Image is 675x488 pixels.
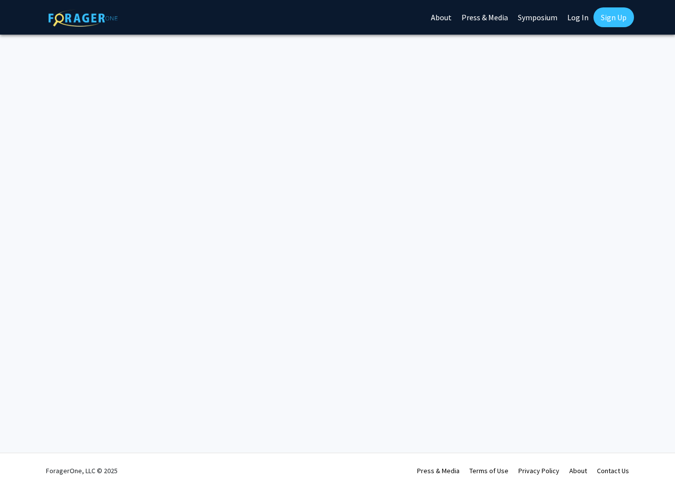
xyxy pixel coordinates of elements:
a: Privacy Policy [518,466,559,475]
img: ForagerOne Logo [48,9,118,27]
div: ForagerOne, LLC © 2025 [46,453,118,488]
a: Contact Us [597,466,629,475]
a: Terms of Use [469,466,508,475]
a: Press & Media [417,466,460,475]
a: Sign Up [593,7,634,27]
a: About [569,466,587,475]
